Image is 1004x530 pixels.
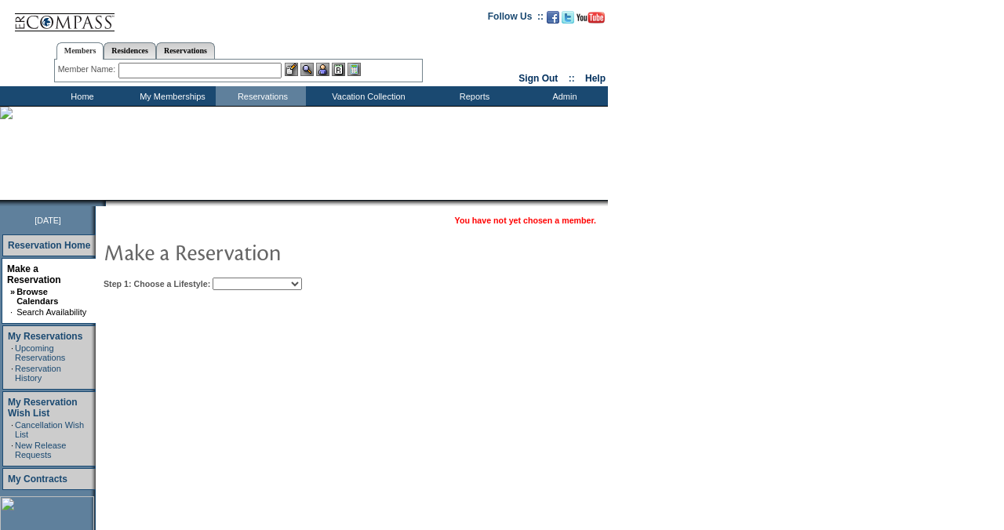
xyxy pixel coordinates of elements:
a: Browse Calendars [16,287,58,306]
a: Residences [104,42,156,59]
td: Reports [427,86,518,106]
a: Help [585,73,606,84]
a: New Release Requests [15,441,66,459]
td: · [10,307,15,317]
a: Search Availability [16,307,86,317]
img: b_edit.gif [285,63,298,76]
td: Reservations [216,86,306,106]
img: promoShadowLeftCorner.gif [100,200,106,206]
a: Become our fan on Facebook [547,16,559,25]
a: My Contracts [8,474,67,485]
td: Follow Us :: [488,9,544,28]
img: pgTtlMakeReservation.gif [104,236,417,267]
td: · [11,343,13,362]
a: Sign Out [518,73,558,84]
img: Become our fan on Facebook [547,11,559,24]
a: Follow us on Twitter [562,16,574,25]
img: View [300,63,314,76]
a: My Reservation Wish List [8,397,78,419]
b: » [10,287,15,296]
img: Subscribe to our YouTube Channel [577,12,605,24]
td: Admin [518,86,608,106]
a: Cancellation Wish List [15,420,84,439]
span: :: [569,73,575,84]
a: My Reservations [8,331,82,342]
b: Step 1: Choose a Lifestyle: [104,279,210,289]
img: Reservations [332,63,345,76]
a: Reservation Home [8,240,90,251]
td: Vacation Collection [306,86,427,106]
img: Follow us on Twitter [562,11,574,24]
div: Member Name: [58,63,118,76]
a: Reservations [156,42,215,59]
span: [DATE] [35,216,61,225]
a: Subscribe to our YouTube Channel [577,16,605,25]
td: · [11,364,13,383]
a: Members [56,42,104,60]
a: Upcoming Reservations [15,343,65,362]
img: blank.gif [106,200,107,206]
a: Make a Reservation [7,263,61,285]
img: b_calculator.gif [347,63,361,76]
td: My Memberships [125,86,216,106]
img: Impersonate [316,63,329,76]
td: · [11,441,13,459]
a: Reservation History [15,364,61,383]
td: · [11,420,13,439]
span: You have not yet chosen a member. [455,216,596,225]
td: Home [35,86,125,106]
